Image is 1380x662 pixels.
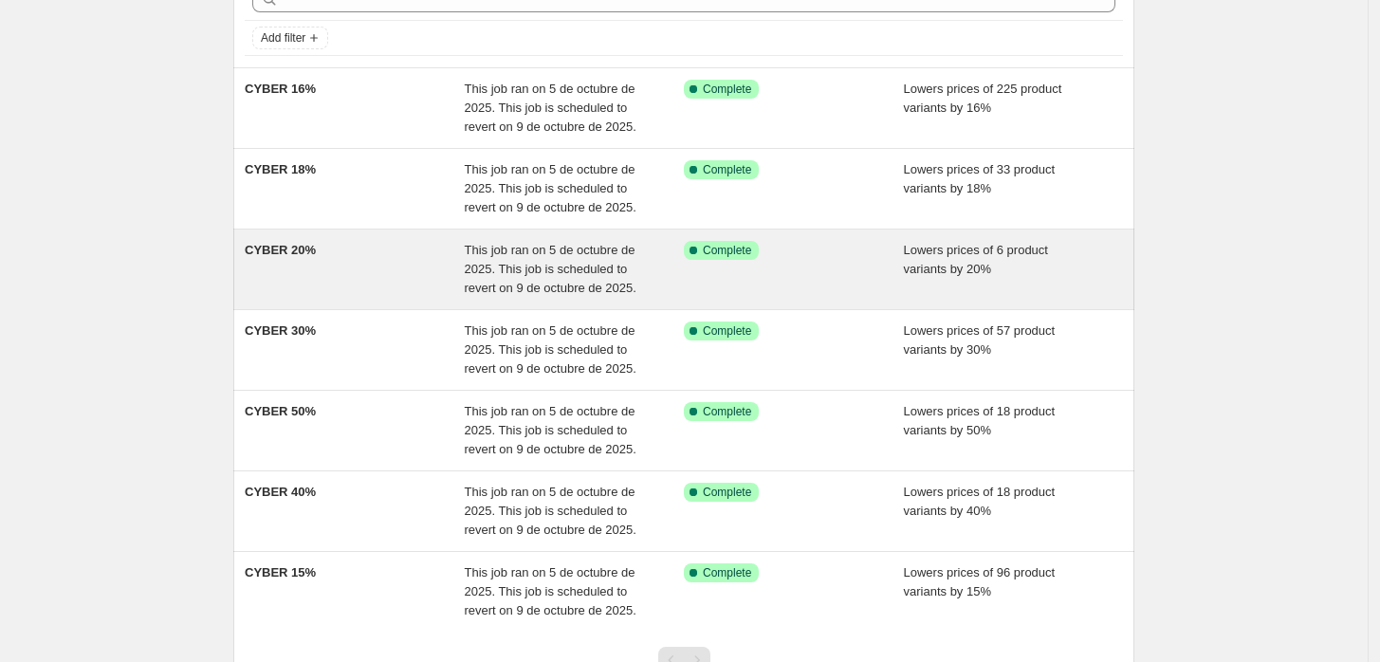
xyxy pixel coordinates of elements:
[465,82,636,134] span: This job ran on 5 de octubre de 2025. This job is scheduled to revert on 9 de octubre de 2025.
[245,323,316,338] span: CYBER 30%
[703,404,751,419] span: Complete
[245,485,316,499] span: CYBER 40%
[904,485,1056,518] span: Lowers prices of 18 product variants by 40%
[904,565,1056,598] span: Lowers prices of 96 product variants by 15%
[703,565,751,580] span: Complete
[904,323,1056,357] span: Lowers prices of 57 product variants by 30%
[245,162,316,176] span: CYBER 18%
[245,82,316,96] span: CYBER 16%
[465,565,636,617] span: This job ran on 5 de octubre de 2025. This job is scheduled to revert on 9 de octubre de 2025.
[245,565,316,579] span: CYBER 15%
[465,243,636,295] span: This job ran on 5 de octubre de 2025. This job is scheduled to revert on 9 de octubre de 2025.
[703,162,751,177] span: Complete
[465,485,636,537] span: This job ran on 5 de octubre de 2025. This job is scheduled to revert on 9 de octubre de 2025.
[904,162,1056,195] span: Lowers prices of 33 product variants by 18%
[703,82,751,97] span: Complete
[904,243,1048,276] span: Lowers prices of 6 product variants by 20%
[703,243,751,258] span: Complete
[703,485,751,500] span: Complete
[465,404,636,456] span: This job ran on 5 de octubre de 2025. This job is scheduled to revert on 9 de octubre de 2025.
[245,404,316,418] span: CYBER 50%
[245,243,316,257] span: CYBER 20%
[252,27,328,49] button: Add filter
[465,162,636,214] span: This job ran on 5 de octubre de 2025. This job is scheduled to revert on 9 de octubre de 2025.
[465,323,636,376] span: This job ran on 5 de octubre de 2025. This job is scheduled to revert on 9 de octubre de 2025.
[703,323,751,339] span: Complete
[904,404,1056,437] span: Lowers prices of 18 product variants by 50%
[261,30,305,46] span: Add filter
[904,82,1062,115] span: Lowers prices of 225 product variants by 16%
